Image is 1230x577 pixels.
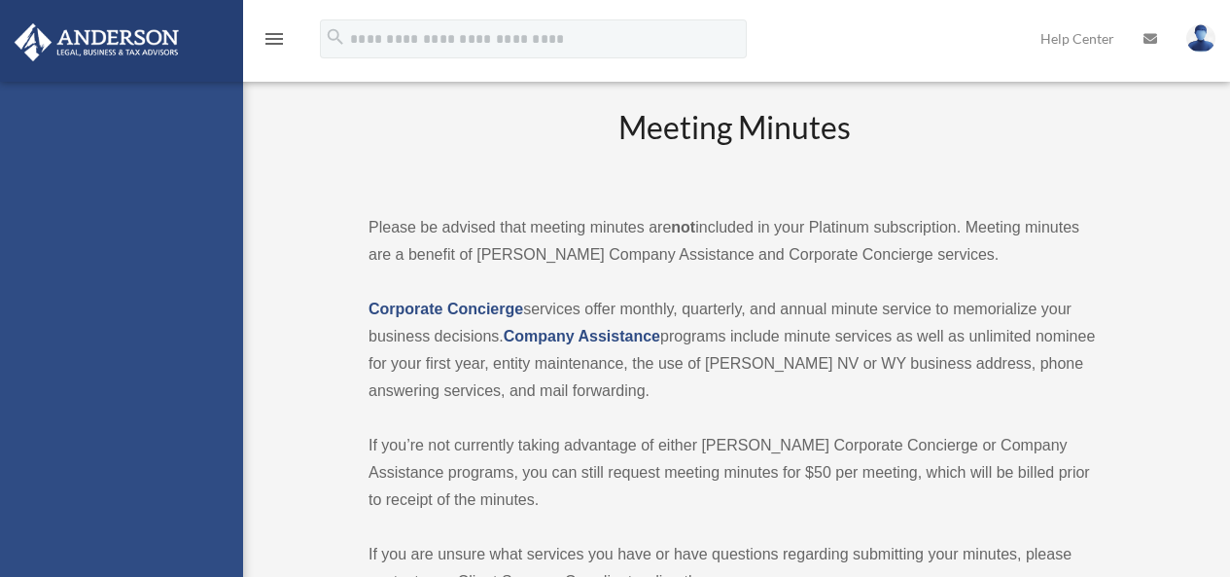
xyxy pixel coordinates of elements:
a: Corporate Concierge [369,301,523,317]
i: menu [263,27,286,51]
h2: Meeting Minutes [369,106,1100,187]
a: Company Assistance [504,328,660,344]
p: If you’re not currently taking advantage of either [PERSON_NAME] Corporate Concierge or Company A... [369,432,1100,514]
p: services offer monthly, quarterly, and annual minute service to memorialize your business decisio... [369,296,1100,405]
a: menu [263,34,286,51]
p: Please be advised that meeting minutes are included in your Platinum subscription. Meeting minute... [369,214,1100,269]
img: User Pic [1186,24,1215,53]
img: Anderson Advisors Platinum Portal [9,23,185,61]
strong: not [671,219,695,235]
i: search [325,26,346,48]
